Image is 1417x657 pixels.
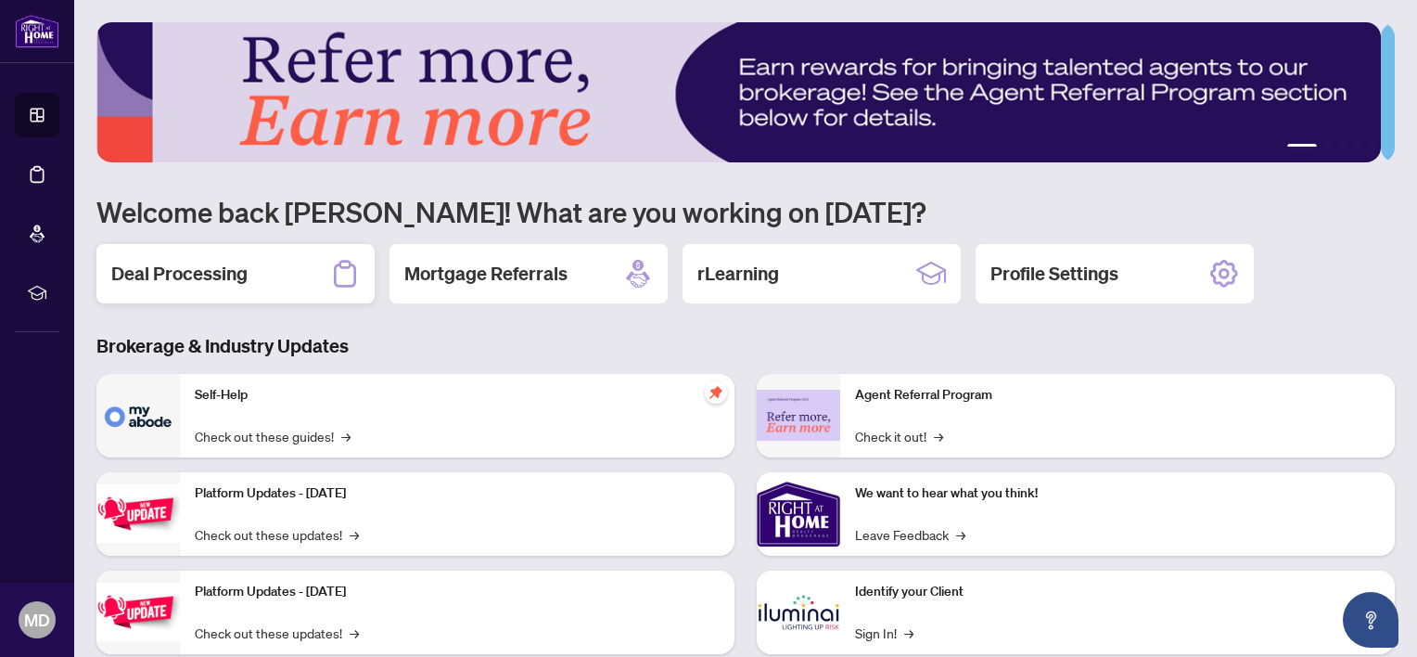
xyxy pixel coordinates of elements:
p: Agent Referral Program [855,385,1380,406]
img: Platform Updates - July 8, 2025 [96,583,180,641]
span: → [341,426,351,446]
span: → [904,623,913,643]
img: Self-Help [96,374,180,457]
img: We want to hear what you think! [757,472,840,556]
span: → [350,623,359,643]
span: → [956,524,965,545]
img: Identify your Client [757,571,840,654]
p: Identify your Client [855,582,1380,602]
span: → [934,426,943,446]
h2: rLearning [697,261,779,287]
a: Check out these updates!→ [195,623,359,643]
a: Leave Feedback→ [855,524,965,545]
span: MD [24,607,50,633]
img: logo [15,14,59,48]
span: pushpin [705,381,727,404]
p: Platform Updates - [DATE] [195,483,720,504]
img: Slide 0 [96,22,1381,162]
h1: Welcome back [PERSON_NAME]! What are you working on [DATE]? [96,194,1395,229]
button: 3 [1339,144,1347,151]
p: Platform Updates - [DATE] [195,582,720,602]
button: 5 [1369,144,1376,151]
button: 4 [1354,144,1361,151]
p: Self-Help [195,385,720,406]
h2: Deal Processing [111,261,248,287]
img: Agent Referral Program [757,390,840,441]
button: Open asap [1343,592,1398,648]
img: Platform Updates - July 21, 2025 [96,484,180,543]
a: Sign In!→ [855,623,913,643]
span: → [350,524,359,545]
button: 1 [1287,144,1317,151]
p: We want to hear what you think! [855,483,1380,504]
h2: Profile Settings [990,261,1118,287]
h3: Brokerage & Industry Updates [96,333,1395,359]
button: 2 [1324,144,1332,151]
a: Check out these updates!→ [195,524,359,545]
a: Check it out!→ [855,426,943,446]
a: Check out these guides!→ [195,426,351,446]
h2: Mortgage Referrals [404,261,568,287]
